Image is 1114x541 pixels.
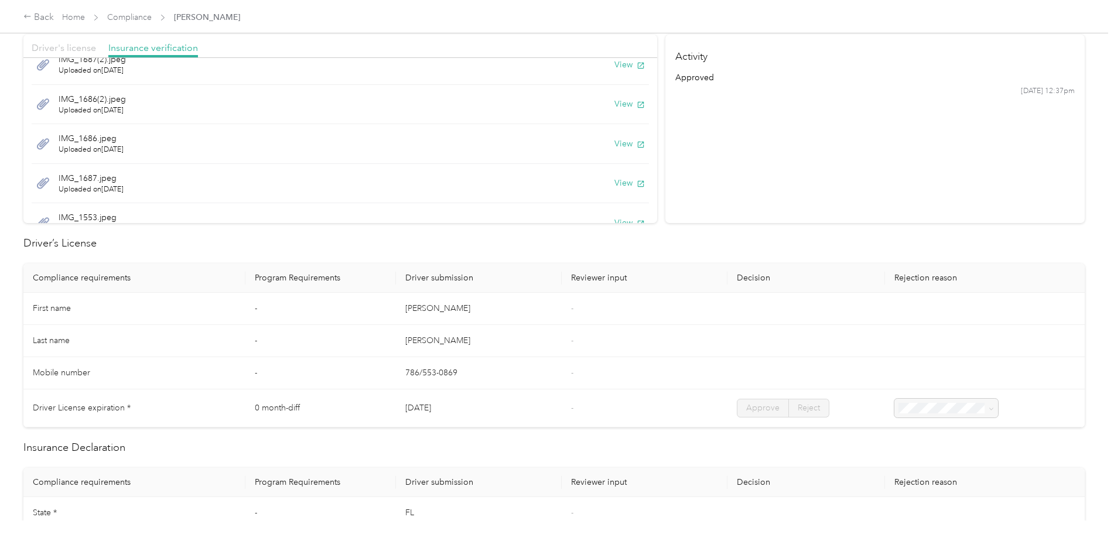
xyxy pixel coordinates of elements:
[59,172,124,184] span: IMG_1687.jpeg
[33,335,70,345] span: Last name
[614,138,645,150] button: View
[614,217,645,229] button: View
[107,12,152,22] a: Compliance
[62,12,85,22] a: Home
[396,357,562,389] td: 786/553-0869
[59,145,124,155] span: Uploaded on [DATE]
[33,303,71,313] span: First name
[23,293,245,325] td: First name
[33,508,57,518] span: State *
[23,389,245,427] td: Driver License expiration *
[571,368,573,378] span: -
[396,293,562,325] td: [PERSON_NAME]
[727,263,886,293] th: Decision
[562,468,727,497] th: Reviewer input
[614,177,645,189] button: View
[1021,86,1075,97] time: [DATE] 12:37pm
[396,389,562,427] td: [DATE]
[245,263,396,293] th: Program Requirements
[32,42,96,53] span: Driver's license
[33,403,131,413] span: Driver License expiration *
[59,211,124,224] span: IMG_1553.jpeg
[33,368,90,378] span: Mobile number
[245,357,396,389] td: -
[571,303,573,313] span: -
[245,325,396,357] td: -
[571,403,573,413] span: -
[562,263,727,293] th: Reviewer input
[571,508,573,518] span: -
[23,263,245,293] th: Compliance requirements
[1048,475,1114,541] iframe: Everlance-gr Chat Button Frame
[665,35,1085,71] h4: Activity
[746,403,780,413] span: Approve
[885,263,1085,293] th: Rejection reason
[59,66,126,76] span: Uploaded on [DATE]
[245,497,396,529] td: -
[23,440,1085,456] h2: Insurance Declaration
[675,71,1074,84] div: approved
[59,132,124,145] span: IMG_1686.jpeg
[396,468,562,497] th: Driver submission
[727,468,886,497] th: Decision
[396,497,562,529] td: FL
[396,263,562,293] th: Driver submission
[245,389,396,427] td: 0 month-diff
[108,42,198,53] span: Insurance verification
[59,184,124,195] span: Uploaded on [DATE]
[59,53,126,66] span: IMG_1687(2).jpeg
[23,11,54,25] div: Back
[614,98,645,110] button: View
[571,335,573,345] span: -
[23,325,245,357] td: Last name
[174,11,240,23] span: [PERSON_NAME]
[798,403,820,413] span: Reject
[59,93,126,105] span: IMG_1686(2).jpeg
[245,468,396,497] th: Program Requirements
[23,468,245,497] th: Compliance requirements
[396,325,562,357] td: [PERSON_NAME]
[23,357,245,389] td: Mobile number
[614,59,645,71] button: View
[245,293,396,325] td: -
[59,105,126,116] span: Uploaded on [DATE]
[23,497,245,529] td: State *
[23,235,1085,251] h2: Driver’s License
[885,468,1085,497] th: Rejection reason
